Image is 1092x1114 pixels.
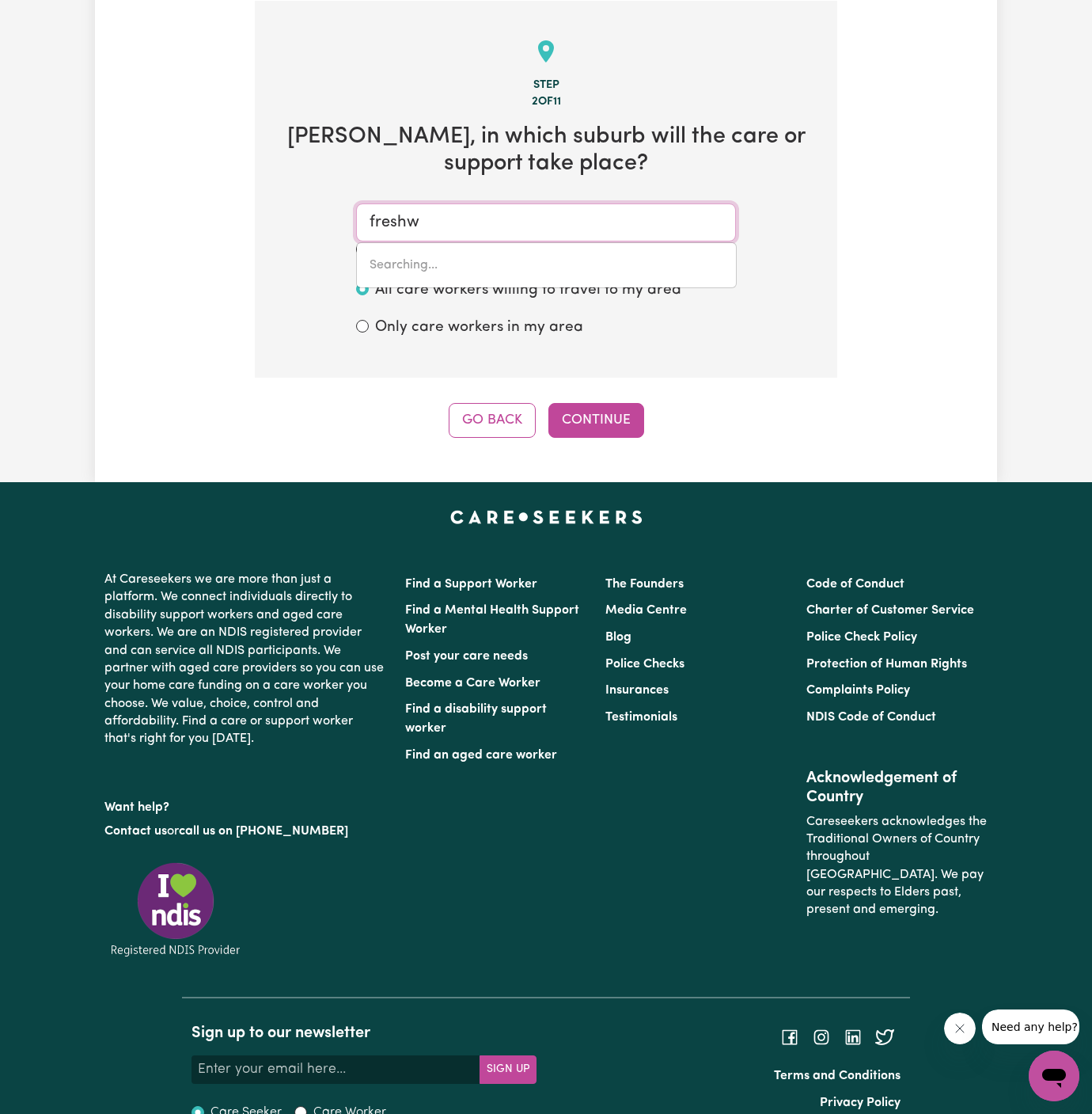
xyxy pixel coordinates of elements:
a: Follow Careseekers on Facebook [780,1030,799,1043]
iframe: Button to launch messaging window [1029,1051,1079,1101]
button: Go Back [449,403,536,438]
a: Blog [605,631,631,644]
a: Follow Careseekers on Twitter [875,1030,894,1043]
a: Follow Careseekers on Instagram [812,1030,831,1043]
a: Find an aged care worker [405,749,557,762]
a: Contact us [104,825,167,838]
a: Follow Careseekers on LinkedIn [844,1030,863,1043]
div: 2 of 11 [280,93,812,111]
a: Find a Support Worker [405,578,537,591]
h2: [PERSON_NAME] , in which suburb will the care or support take place? [280,124,812,178]
a: Become a Care Worker [405,677,540,690]
input: Enter a suburb or postcode [356,203,736,241]
a: Insurances [605,684,669,697]
label: Only care workers in my area [375,317,583,340]
p: or [104,816,386,846]
a: Protection of Human Rights [806,658,967,671]
input: Enter your email here... [191,1055,480,1084]
h2: Sign up to our newsletter [191,1024,537,1043]
img: Registered NDIS provider [104,860,247,959]
a: Complaints Policy [806,684,910,697]
a: NDIS Code of Conduct [806,711,936,724]
a: Post your care needs [405,650,528,663]
a: Privacy Policy [820,1097,901,1109]
a: Charter of Customer Service [806,604,974,617]
div: menu-options [356,242,737,288]
label: All care workers willing to travel to my area [375,279,681,302]
div: Step [280,77,812,94]
a: Find a Mental Health Support Worker [405,604,579,636]
h2: Acknowledgement of Country [806,769,988,807]
p: At Careseekers we are more than just a platform. We connect individuals directly to disability su... [104,565,386,755]
a: Find a disability support worker [405,703,547,735]
iframe: Message from company [982,1009,1079,1044]
a: Terms and Conditions [774,1070,901,1082]
p: Careseekers acknowledges the Traditional Owners of Country throughout [GEOGRAPHIC_DATA]. We pay o... [806,807,988,926]
a: call us on [PHONE_NUMBER] [179,825,348,838]
a: Testimonials [605,711,677,724]
button: Subscribe [480,1055,537,1084]
a: Police Check Policy [806,631,917,644]
a: The Founders [605,578,684,591]
p: Want help? [104,793,386,816]
a: Code of Conduct [806,578,904,591]
button: Continue [548,403,644,438]
a: Careseekers home page [450,511,643,523]
iframe: Close message [944,1013,976,1044]
a: Police Checks [605,658,684,671]
a: Media Centre [605,604,687,617]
